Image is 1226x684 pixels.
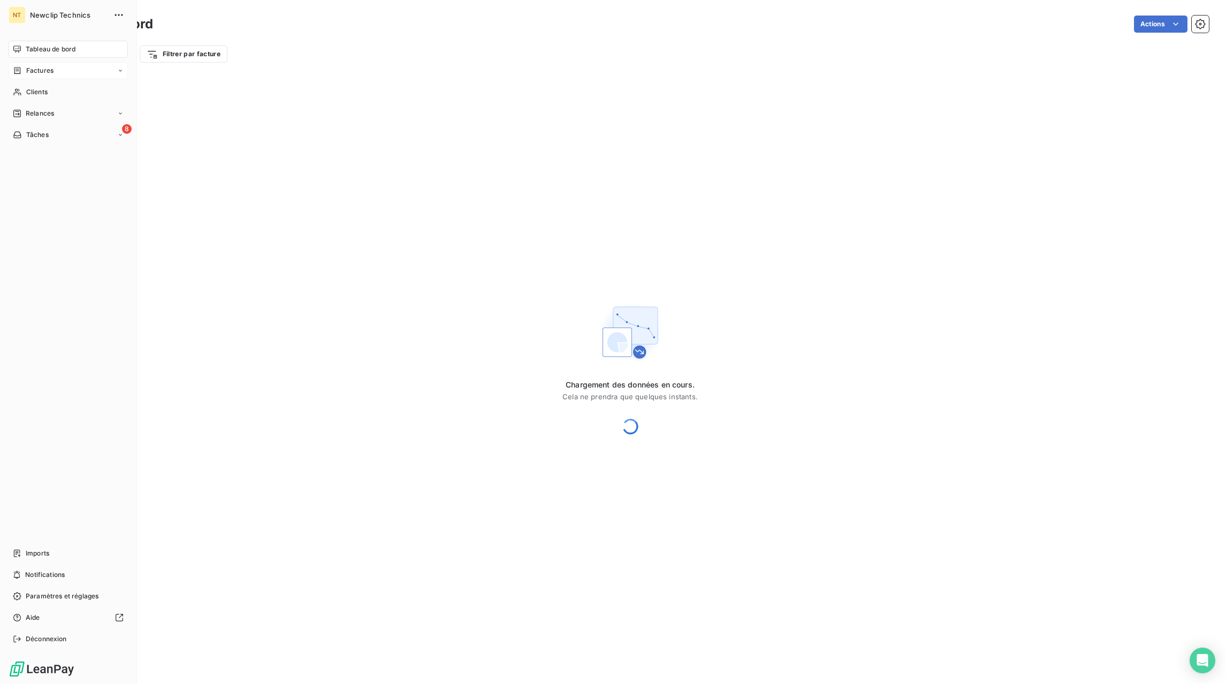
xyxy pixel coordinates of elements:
span: Tableau de bord [26,44,75,54]
div: NT [9,6,26,24]
img: Logo LeanPay [9,660,75,678]
span: Newclip Technics [30,11,107,19]
span: Déconnexion [26,634,67,644]
span: Paramètres et réglages [26,591,98,601]
img: First time [596,298,665,367]
span: Clients [26,87,48,97]
span: Cela ne prendra que quelques instants. [562,392,698,401]
button: Filtrer par facture [140,45,227,63]
span: Tâches [26,130,49,140]
span: Imports [26,549,49,558]
span: Aide [26,613,40,622]
span: 8 [122,124,132,134]
span: Notifications [25,570,65,580]
span: Relances [26,109,54,118]
a: Aide [9,609,128,626]
div: Open Intercom Messenger [1190,648,1215,673]
span: Chargement des données en cours. [562,379,698,390]
button: Actions [1134,16,1187,33]
span: Factures [26,66,54,75]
